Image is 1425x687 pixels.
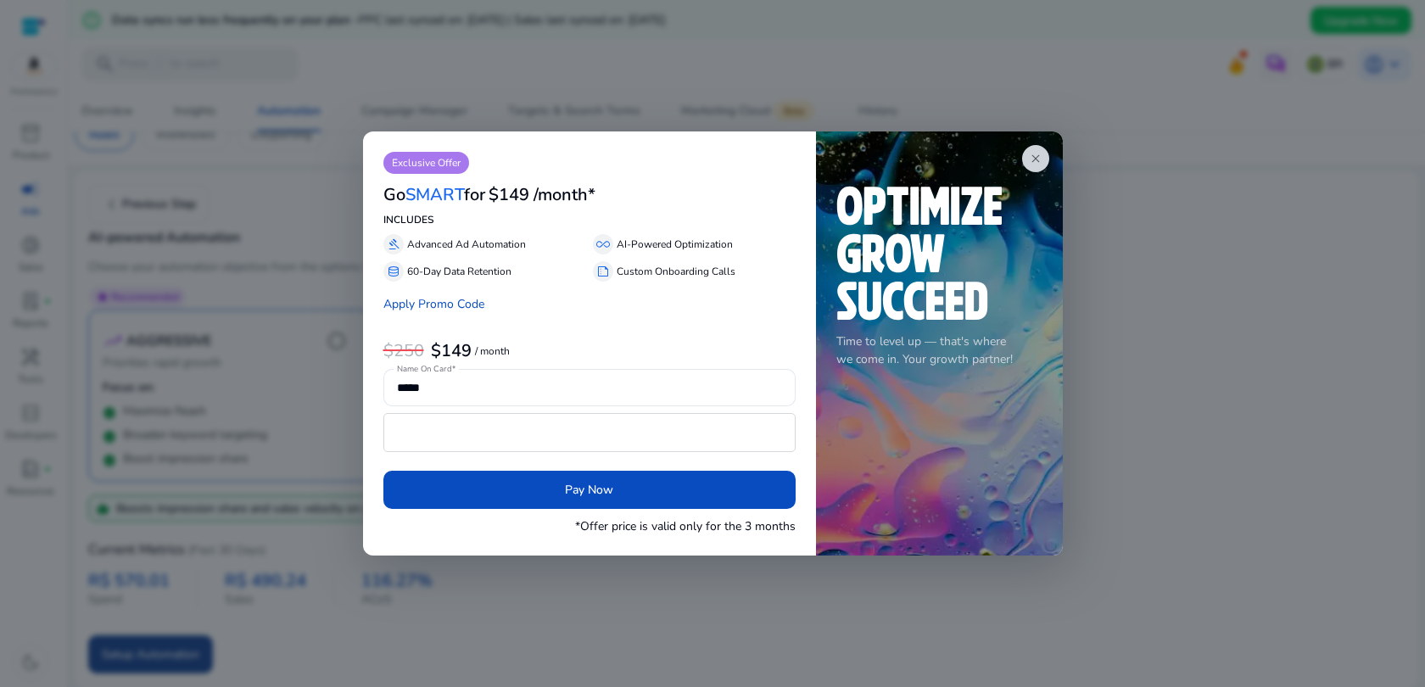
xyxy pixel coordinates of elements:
p: 60-Day Data Retention [407,264,511,279]
h3: $149 /month* [489,185,595,205]
b: $149 [431,339,472,362]
button: Pay Now [383,471,796,509]
a: Apply Promo Code [383,296,484,312]
p: AI-Powered Optimization [617,237,733,252]
p: Custom Onboarding Calls [617,264,735,279]
iframe: Secure payment input frame [393,416,786,450]
span: summarize [596,265,610,278]
span: close [1029,152,1042,165]
span: all_inclusive [596,237,610,251]
span: database [387,265,400,278]
p: *Offer price is valid only for the 3 months [575,517,796,535]
p: Exclusive Offer [383,152,469,174]
span: SMART [405,183,464,206]
span: Pay Now [565,481,613,499]
span: gavel [387,237,400,251]
p: INCLUDES [383,212,796,227]
h3: $250 [383,341,424,361]
p: Advanced Ad Automation [407,237,526,252]
h3: Go for [383,185,485,205]
p: Time to level up — that's where we come in. Your growth partner! [836,332,1042,368]
mat-label: Name On Card [397,363,451,375]
p: / month [475,346,510,357]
